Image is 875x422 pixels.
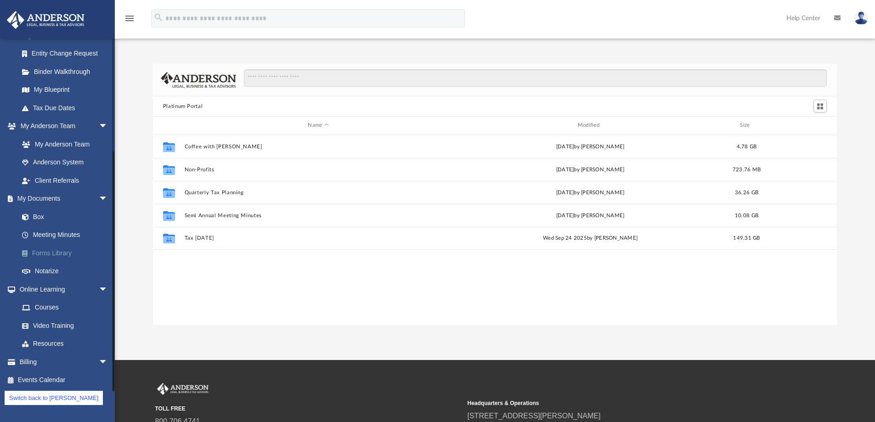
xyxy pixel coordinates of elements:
[184,167,452,173] button: Non-Profits
[99,117,117,136] span: arrow_drop_down
[854,11,868,25] img: User Pic
[13,208,117,226] a: Box
[456,165,724,174] div: [DATE] by [PERSON_NAME]
[13,99,122,117] a: Tax Due Dates
[124,13,135,24] i: menu
[813,100,827,113] button: Switch to Grid View
[6,190,122,208] a: My Documentsarrow_drop_down
[99,280,117,299] span: arrow_drop_down
[153,12,164,23] i: search
[456,211,724,219] div: [DATE] by [PERSON_NAME]
[6,353,122,371] a: Billingarrow_drop_down
[13,262,122,281] a: Notarize
[736,144,756,149] span: 4.78 GB
[13,45,122,63] a: Entity Change Request
[13,135,113,153] a: My Anderson Team
[184,235,452,241] button: Tax [DATE]
[728,121,765,129] div: Size
[733,236,760,241] span: 149.31 GB
[6,117,117,135] a: My Anderson Teamarrow_drop_down
[124,17,135,24] a: menu
[13,153,117,172] a: Anderson System
[769,121,833,129] div: id
[155,383,210,395] img: Anderson Advisors Platinum Portal
[13,226,122,244] a: Meeting Minutes
[456,234,724,242] div: Wed Sep 24 2025 by [PERSON_NAME]
[456,188,724,197] div: [DATE] by [PERSON_NAME]
[163,102,203,111] button: Platinum Portal
[13,62,122,81] a: Binder Walkthrough
[13,298,117,317] a: Courses
[157,121,180,129] div: id
[184,213,452,219] button: Semi Annual Meeting Minutes
[244,69,827,87] input: Search files and folders
[468,399,773,407] small: Headquarters & Operations
[456,142,724,151] div: [DATE] by [PERSON_NAME]
[5,391,103,405] a: Switch back to [PERSON_NAME]
[735,213,758,218] span: 10.08 GB
[155,405,461,413] small: TOLL FREE
[184,121,452,129] div: Name
[99,353,117,371] span: arrow_drop_down
[733,167,761,172] span: 723.76 MB
[153,135,837,325] div: grid
[184,190,452,196] button: Quarterly Tax Planning
[99,190,117,208] span: arrow_drop_down
[456,121,724,129] div: Modified
[13,335,117,353] a: Resources
[735,190,758,195] span: 36.26 GB
[6,280,117,298] a: Online Learningarrow_drop_down
[468,412,601,420] a: [STREET_ADDRESS][PERSON_NAME]
[13,171,117,190] a: Client Referrals
[13,81,117,99] a: My Blueprint
[6,371,122,389] a: Events Calendar
[13,316,113,335] a: Video Training
[4,11,87,29] img: Anderson Advisors Platinum Portal
[13,244,122,262] a: Forms Library
[184,144,452,150] button: Coffee with [PERSON_NAME]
